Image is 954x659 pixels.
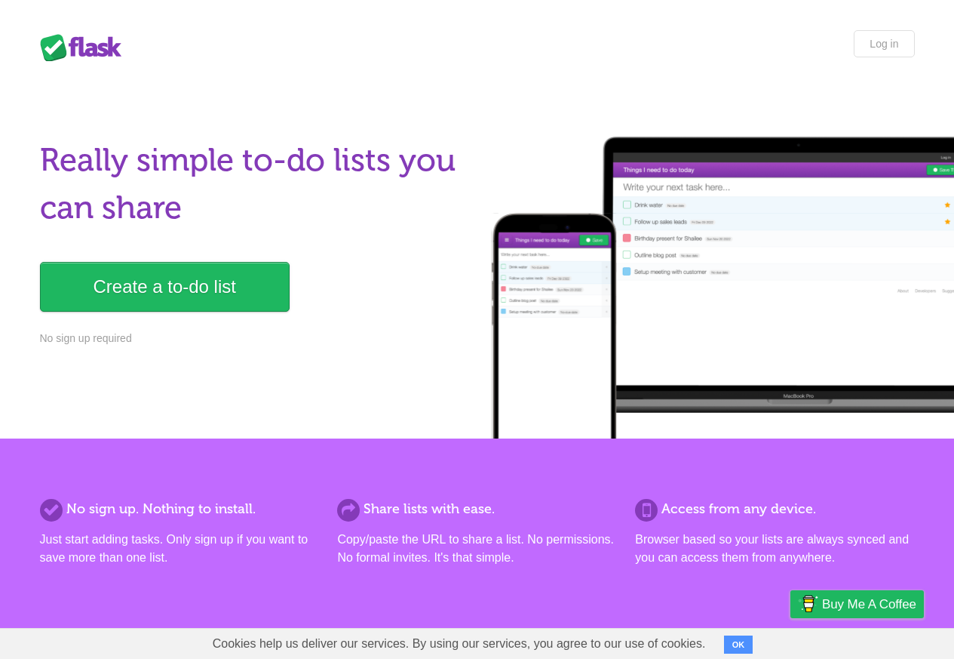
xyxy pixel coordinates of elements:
[40,499,319,519] h2: No sign up. Nothing to install.
[822,591,916,617] span: Buy me a coffee
[198,629,721,659] span: Cookies help us deliver our services. By using our services, you agree to our use of cookies.
[337,531,616,567] p: Copy/paste the URL to share a list. No permissions. No formal invites. It's that simple.
[635,531,914,567] p: Browser based so your lists are always synced and you can access them from anywhere.
[40,531,319,567] p: Just start adding tasks. Only sign up if you want to save more than one list.
[635,499,914,519] h2: Access from any device.
[724,636,753,654] button: OK
[40,34,130,61] div: Flask Lists
[798,591,818,617] img: Buy me a coffee
[40,137,468,232] h1: Really simple to-do lists you can share
[337,499,616,519] h2: Share lists with ease.
[854,30,914,57] a: Log in
[40,262,290,312] a: Create a to-do list
[40,331,468,346] p: No sign up required
[790,590,924,618] a: Buy me a coffee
